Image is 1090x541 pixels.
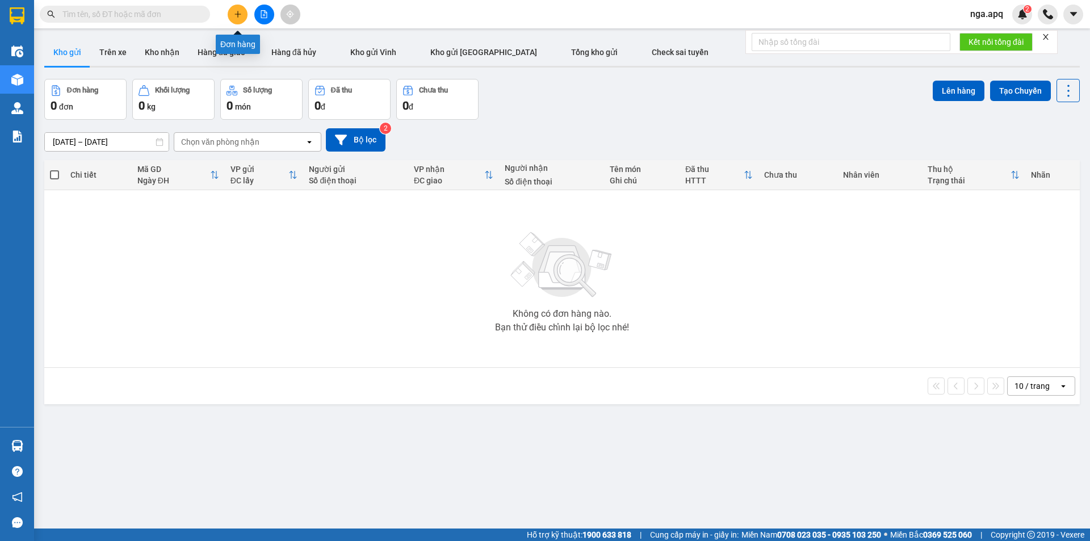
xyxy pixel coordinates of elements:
[155,86,190,94] div: Khối lượng
[1014,380,1050,392] div: 10 / trang
[44,39,90,66] button: Kho gửi
[764,170,832,179] div: Chưa thu
[12,466,23,477] span: question-circle
[403,99,409,112] span: 0
[505,177,598,186] div: Số điện thoại
[326,128,385,152] button: Bộ lọc
[243,86,272,94] div: Số lượng
[430,48,537,57] span: Kho gửi [GEOGRAPHIC_DATA]
[741,529,881,541] span: Miền Nam
[685,176,744,185] div: HTTT
[181,136,259,148] div: Chọn văn phòng nhận
[230,176,289,185] div: ĐC lấy
[12,517,23,528] span: message
[890,529,972,541] span: Miền Bắc
[234,10,242,18] span: plus
[409,102,413,111] span: đ
[137,165,210,174] div: Mã GD
[47,10,55,18] span: search
[286,10,294,18] span: aim
[70,170,125,179] div: Chi tiết
[67,86,98,94] div: Đơn hàng
[12,492,23,502] span: notification
[640,529,642,541] span: |
[309,176,403,185] div: Số điện thoại
[308,79,391,120] button: Đã thu0đ
[1059,381,1068,391] svg: open
[961,7,1012,21] span: nga.apq
[610,165,674,174] div: Tên món
[685,165,744,174] div: Đã thu
[1025,5,1029,13] span: 2
[188,39,254,66] button: Hàng đã giao
[44,79,127,120] button: Đơn hàng0đơn
[1068,9,1079,19] span: caret-down
[51,99,57,112] span: 0
[843,170,916,179] div: Nhân viên
[777,530,881,539] strong: 0708 023 035 - 0935 103 250
[136,39,188,66] button: Kho nhận
[650,529,739,541] span: Cung cấp máy in - giấy in:
[228,5,248,24] button: plus
[419,86,448,94] div: Chưa thu
[225,160,304,190] th: Toggle SortBy
[980,529,982,541] span: |
[1043,9,1053,19] img: phone-icon
[62,8,196,20] input: Tìm tên, số ĐT hoặc mã đơn
[11,131,23,142] img: solution-icon
[1027,531,1035,539] span: copyright
[350,48,396,57] span: Kho gửi Vinh
[132,79,215,120] button: Khối lượng0kg
[309,165,403,174] div: Người gửi
[505,225,619,305] img: svg+xml;base64,PHN2ZyBjbGFzcz0ibGlzdC1wbHVnX19zdmciIHhtbG5zPSJodHRwOi8vd3d3LnczLm9yZy8yMDAwL3N2Zy...
[928,165,1010,174] div: Thu hộ
[752,33,950,51] input: Nhập số tổng đài
[235,102,251,111] span: món
[527,529,631,541] span: Hỗ trợ kỹ thuật:
[10,7,24,24] img: logo-vxr
[220,79,303,120] button: Số lượng0món
[513,309,611,318] div: Không có đơn hàng nào.
[59,102,73,111] span: đơn
[271,48,316,57] span: Hàng đã hủy
[11,74,23,86] img: warehouse-icon
[571,48,618,57] span: Tổng kho gửi
[1017,9,1028,19] img: icon-new-feature
[11,102,23,114] img: warehouse-icon
[928,176,1010,185] div: Trạng thái
[90,39,136,66] button: Trên xe
[260,10,268,18] span: file-add
[652,48,708,57] span: Check sai tuyến
[1042,33,1050,41] span: close
[45,133,169,151] input: Select a date range.
[216,35,260,54] div: Đơn hàng
[923,530,972,539] strong: 0369 525 060
[147,102,156,111] span: kg
[305,137,314,146] svg: open
[132,160,225,190] th: Toggle SortBy
[990,81,1051,101] button: Tạo Chuyến
[933,81,984,101] button: Lên hàng
[396,79,479,120] button: Chưa thu0đ
[280,5,300,24] button: aim
[380,123,391,134] sup: 2
[1063,5,1083,24] button: caret-down
[254,5,274,24] button: file-add
[959,33,1033,51] button: Kết nối tổng đài
[1024,5,1032,13] sup: 2
[11,440,23,452] img: warehouse-icon
[414,176,484,185] div: ĐC giao
[11,45,23,57] img: warehouse-icon
[922,160,1025,190] th: Toggle SortBy
[230,165,289,174] div: VP gửi
[331,86,352,94] div: Đã thu
[414,165,484,174] div: VP nhận
[137,176,210,185] div: Ngày ĐH
[315,99,321,112] span: 0
[582,530,631,539] strong: 1900 633 818
[495,323,629,332] div: Bạn thử điều chỉnh lại bộ lọc nhé!
[139,99,145,112] span: 0
[680,160,758,190] th: Toggle SortBy
[227,99,233,112] span: 0
[505,163,598,173] div: Người nhận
